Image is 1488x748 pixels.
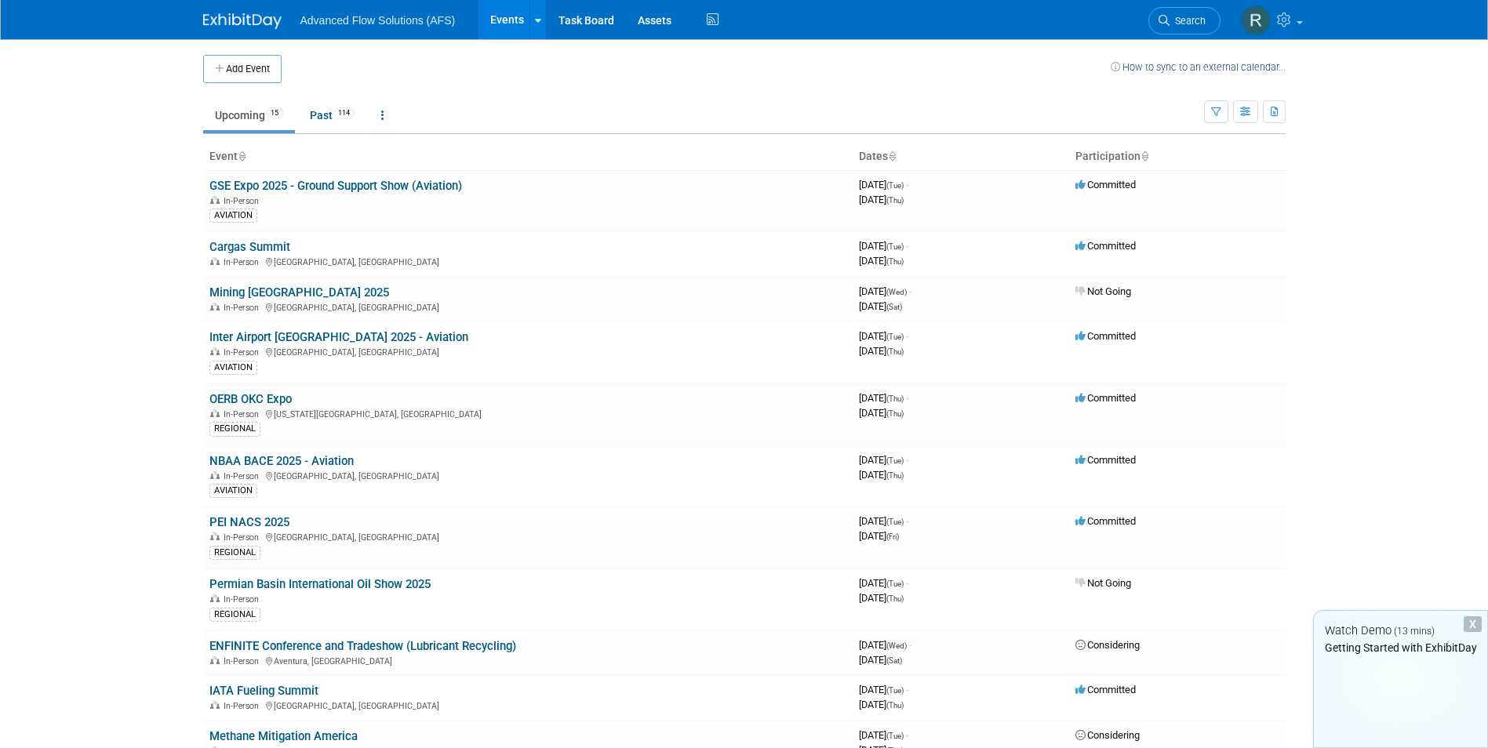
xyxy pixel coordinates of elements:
[1241,5,1271,35] img: Ryan Spangler
[224,409,264,419] span: In-Person
[859,729,908,741] span: [DATE]
[210,701,220,709] img: In-Person Event
[859,240,908,252] span: [DATE]
[886,656,902,665] span: (Sat)
[1464,616,1482,632] div: Dismiss
[906,392,908,404] span: -
[859,345,904,357] span: [DATE]
[209,454,354,468] a: NBAA BACE 2025 - Aviation
[1075,454,1136,466] span: Committed
[210,656,220,664] img: In-Person Event
[224,303,264,313] span: In-Person
[909,285,911,297] span: -
[906,330,908,342] span: -
[238,150,246,162] a: Sort by Event Name
[886,456,904,465] span: (Tue)
[859,194,904,205] span: [DATE]
[300,14,456,27] span: Advanced Flow Solutions (AFS)
[209,469,846,481] div: [GEOGRAPHIC_DATA], [GEOGRAPHIC_DATA]
[859,654,902,666] span: [DATE]
[886,303,902,311] span: (Sat)
[224,347,264,358] span: In-Person
[859,407,904,419] span: [DATE]
[906,454,908,466] span: -
[886,242,904,251] span: (Tue)
[209,300,846,313] div: [GEOGRAPHIC_DATA], [GEOGRAPHIC_DATA]
[886,257,904,266] span: (Thu)
[203,13,282,29] img: ExhibitDay
[859,392,908,404] span: [DATE]
[859,577,908,589] span: [DATE]
[886,332,904,341] span: (Tue)
[1075,240,1136,252] span: Committed
[209,654,846,666] div: Aventura, [GEOGRAPHIC_DATA]
[1111,61,1286,73] a: How to sync to an external calendar...
[859,330,908,342] span: [DATE]
[859,530,899,542] span: [DATE]
[909,639,911,651] span: -
[1075,577,1131,589] span: Not Going
[859,515,908,527] span: [DATE]
[1075,684,1136,695] span: Committed
[210,347,220,355] img: In-Person Event
[298,100,366,130] a: Past114
[1075,330,1136,342] span: Committed
[859,454,908,466] span: [DATE]
[209,209,257,223] div: AVIATION
[209,515,289,529] a: PEI NACS 2025
[859,469,904,481] span: [DATE]
[886,579,904,588] span: (Tue)
[210,471,220,479] img: In-Person Event
[886,394,904,403] span: (Thu)
[1314,640,1487,655] div: Getting Started with ExhibitDay
[1075,639,1140,651] span: Considering
[906,515,908,527] span: -
[210,303,220,310] img: In-Person Event
[210,409,220,417] img: In-Person Event
[224,594,264,605] span: In-Person
[209,240,290,254] a: Cargas Summit
[886,347,904,356] span: (Thu)
[1075,729,1140,741] span: Considering
[886,701,904,710] span: (Thu)
[886,686,904,695] span: (Tue)
[886,409,904,418] span: (Thu)
[1075,179,1136,191] span: Committed
[209,330,468,344] a: Inter Airport [GEOGRAPHIC_DATA] 2025 - Aviation
[886,594,904,603] span: (Thu)
[209,577,431,591] a: Permian Basin International Oil Show 2025
[859,179,908,191] span: [DATE]
[886,641,907,650] span: (Wed)
[333,107,355,119] span: 114
[1314,623,1487,639] div: Watch Demo
[1075,285,1131,297] span: Not Going
[224,656,264,666] span: In-Person
[210,594,220,602] img: In-Person Event
[209,179,462,193] a: GSE Expo 2025 - Ground Support Show (Aviation)
[224,257,264,267] span: In-Person
[853,143,1069,170] th: Dates
[886,196,904,205] span: (Thu)
[1170,15,1206,27] span: Search
[859,255,904,267] span: [DATE]
[209,392,292,406] a: OERB OKC Expo
[209,484,257,498] div: AVIATION
[859,684,908,695] span: [DATE]
[906,240,908,252] span: -
[209,407,846,419] div: [US_STATE][GEOGRAPHIC_DATA], [GEOGRAPHIC_DATA]
[886,471,904,480] span: (Thu)
[210,257,220,265] img: In-Person Event
[906,684,908,695] span: -
[1148,7,1221,34] a: Search
[203,55,282,83] button: Add Event
[266,107,283,119] span: 15
[859,639,911,651] span: [DATE]
[906,729,908,741] span: -
[210,196,220,204] img: In-Person Event
[209,530,846,543] div: [GEOGRAPHIC_DATA], [GEOGRAPHIC_DATA]
[1394,626,1435,637] span: (13 mins)
[209,729,358,743] a: Methane Mitigation America
[888,150,896,162] a: Sort by Start Date
[886,732,904,740] span: (Tue)
[203,100,295,130] a: Upcoming15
